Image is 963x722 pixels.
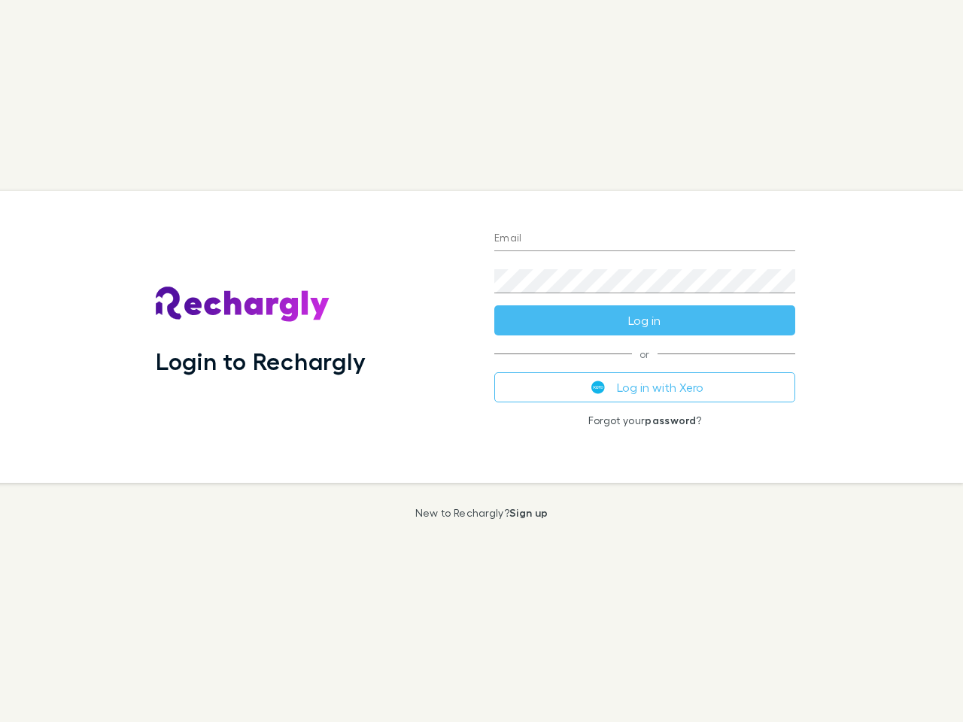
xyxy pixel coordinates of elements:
button: Log in [494,305,795,335]
a: Sign up [509,506,548,519]
p: Forgot your ? [494,414,795,426]
h1: Login to Rechargly [156,347,366,375]
img: Rechargly's Logo [156,287,330,323]
a: password [645,414,696,426]
p: New to Rechargly? [415,507,548,519]
img: Xero's logo [591,381,605,394]
button: Log in with Xero [494,372,795,402]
